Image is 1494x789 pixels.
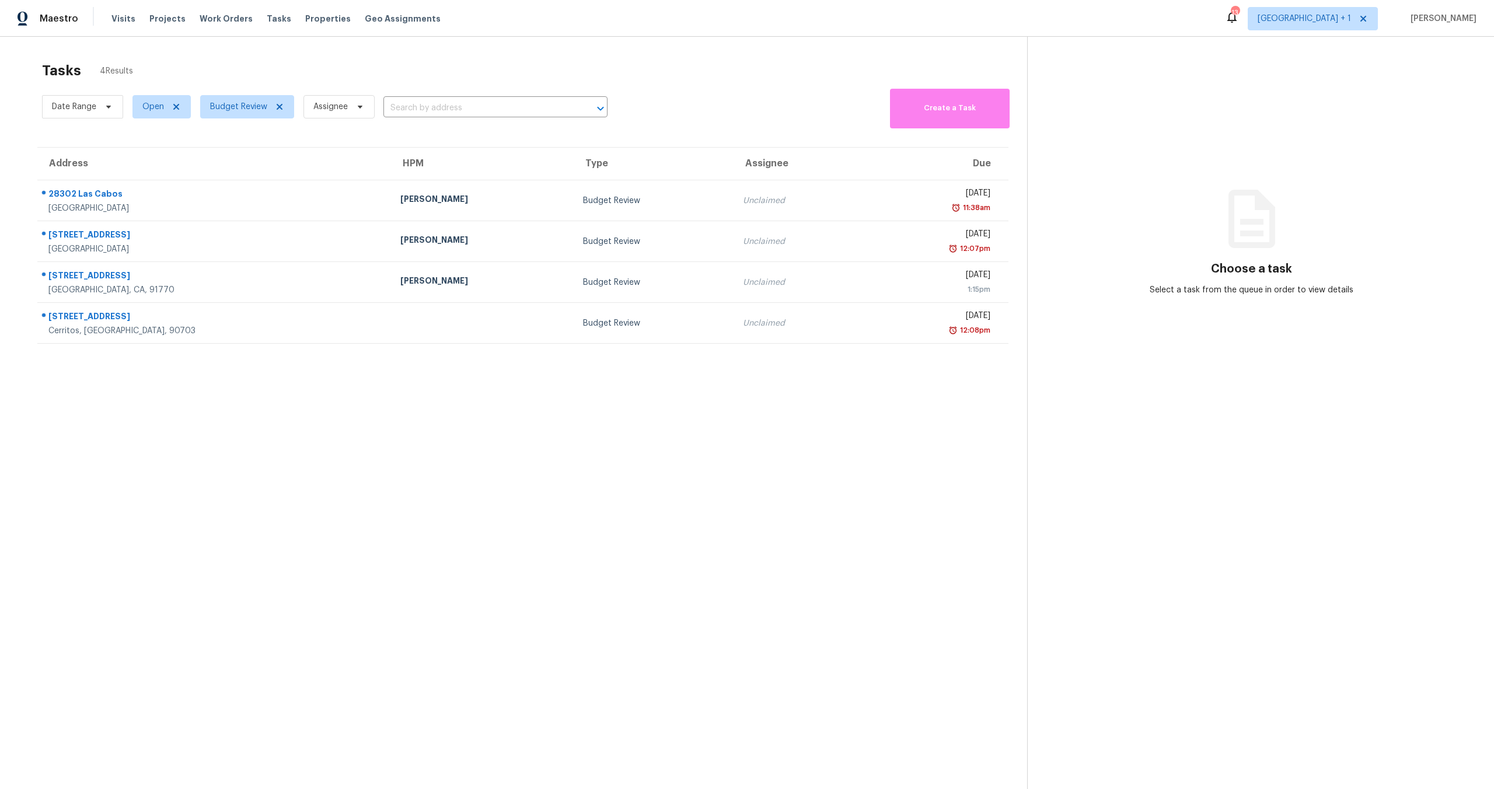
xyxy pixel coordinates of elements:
[111,13,135,25] span: Visits
[948,324,958,336] img: Overdue Alarm Icon
[48,284,382,296] div: [GEOGRAPHIC_DATA], CA, 91770
[42,65,81,76] h2: Tasks
[948,243,958,254] img: Overdue Alarm Icon
[743,195,853,207] div: Unclaimed
[583,195,725,207] div: Budget Review
[1406,13,1476,25] span: [PERSON_NAME]
[574,148,734,180] th: Type
[961,202,990,214] div: 11:38am
[583,317,725,329] div: Budget Review
[267,15,291,23] span: Tasks
[48,270,382,284] div: [STREET_ADDRESS]
[365,13,441,25] span: Geo Assignments
[142,101,164,113] span: Open
[100,65,133,77] span: 4 Results
[48,188,382,203] div: 28302 Las Cabos
[149,13,186,25] span: Projects
[871,187,990,202] div: [DATE]
[1211,263,1292,275] h3: Choose a task
[48,325,382,337] div: Cerritos, [GEOGRAPHIC_DATA], 90703
[583,236,725,247] div: Budget Review
[871,228,990,243] div: [DATE]
[1140,284,1364,296] div: Select a task from the queue in order to view details
[52,101,96,113] span: Date Range
[1258,13,1351,25] span: [GEOGRAPHIC_DATA] + 1
[871,310,990,324] div: [DATE]
[305,13,351,25] span: Properties
[48,310,382,325] div: [STREET_ADDRESS]
[743,277,853,288] div: Unclaimed
[400,234,564,249] div: [PERSON_NAME]
[37,148,391,180] th: Address
[871,284,990,295] div: 1:15pm
[200,13,253,25] span: Work Orders
[1231,7,1239,19] div: 13
[400,275,564,289] div: [PERSON_NAME]
[958,324,990,336] div: 12:08pm
[383,99,575,117] input: Search by address
[48,229,382,243] div: [STREET_ADDRESS]
[951,202,961,214] img: Overdue Alarm Icon
[592,100,609,117] button: Open
[48,243,382,255] div: [GEOGRAPHIC_DATA]
[743,236,853,247] div: Unclaimed
[313,101,348,113] span: Assignee
[400,193,564,208] div: [PERSON_NAME]
[48,203,382,214] div: [GEOGRAPHIC_DATA]
[40,13,78,25] span: Maestro
[896,102,1004,115] span: Create a Task
[743,317,853,329] div: Unclaimed
[890,89,1010,128] button: Create a Task
[391,148,574,180] th: HPM
[862,148,1008,180] th: Due
[734,148,862,180] th: Assignee
[583,277,725,288] div: Budget Review
[210,101,267,113] span: Budget Review
[871,269,990,284] div: [DATE]
[958,243,990,254] div: 12:07pm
